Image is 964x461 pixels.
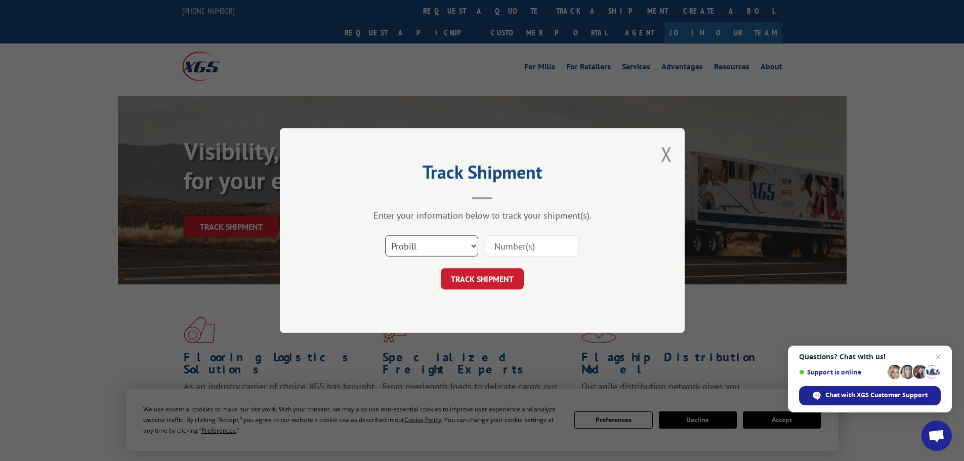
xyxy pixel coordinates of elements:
[799,386,941,405] div: Chat with XGS Customer Support
[932,351,944,363] span: Close chat
[486,235,579,257] input: Number(s)
[330,165,634,184] h2: Track Shipment
[799,368,884,376] span: Support is online
[330,209,634,221] div: Enter your information below to track your shipment(s).
[661,141,672,167] button: Close modal
[441,268,524,289] button: TRACK SHIPMENT
[799,353,941,361] span: Questions? Chat with us!
[921,421,952,451] div: Open chat
[825,391,928,400] span: Chat with XGS Customer Support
